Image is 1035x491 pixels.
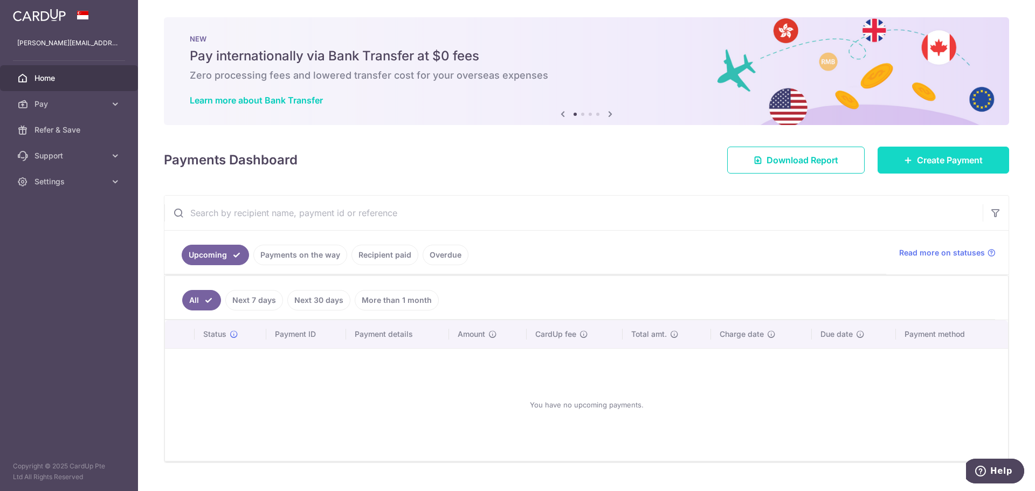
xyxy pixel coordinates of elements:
[899,247,985,258] span: Read more on statuses
[34,176,106,187] span: Settings
[164,150,298,170] h4: Payments Dashboard
[535,329,576,340] span: CardUp fee
[820,329,853,340] span: Due date
[899,247,996,258] a: Read more on statuses
[190,47,983,65] h5: Pay internationally via Bank Transfer at $0 fees
[164,17,1009,125] img: Bank transfer banner
[767,154,838,167] span: Download Report
[225,290,283,310] a: Next 7 days
[34,73,106,84] span: Home
[182,245,249,265] a: Upcoming
[34,150,106,161] span: Support
[351,245,418,265] a: Recipient paid
[346,320,450,348] th: Payment details
[896,320,1008,348] th: Payment method
[178,357,995,452] div: You have no upcoming payments.
[182,290,221,310] a: All
[24,8,46,17] span: Help
[34,99,106,109] span: Pay
[287,290,350,310] a: Next 30 days
[266,320,346,348] th: Payment ID
[423,245,468,265] a: Overdue
[878,147,1009,174] a: Create Payment
[190,34,983,43] p: NEW
[720,329,764,340] span: Charge date
[17,38,121,49] p: [PERSON_NAME][EMAIL_ADDRESS][PERSON_NAME][DOMAIN_NAME]
[13,9,66,22] img: CardUp
[727,147,865,174] a: Download Report
[190,95,323,106] a: Learn more about Bank Transfer
[164,196,983,230] input: Search by recipient name, payment id or reference
[631,329,667,340] span: Total amt.
[917,154,983,167] span: Create Payment
[458,329,485,340] span: Amount
[203,329,226,340] span: Status
[355,290,439,310] a: More than 1 month
[966,459,1024,486] iframe: Opens a widget where you can find more information
[190,69,983,82] h6: Zero processing fees and lowered transfer cost for your overseas expenses
[34,125,106,135] span: Refer & Save
[253,245,347,265] a: Payments on the way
